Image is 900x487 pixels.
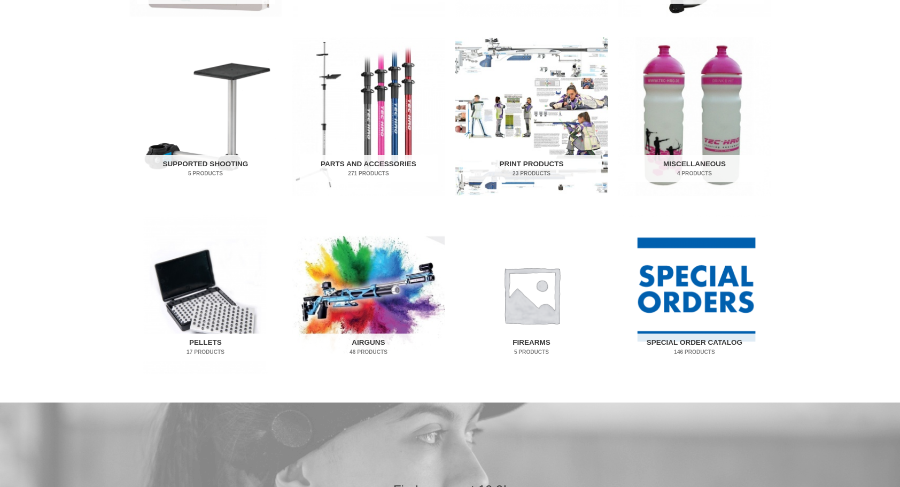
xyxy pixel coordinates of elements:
[129,215,282,374] a: Visit product category Pellets
[618,37,771,196] img: Miscellaneous
[300,348,438,356] mark: 46 Products
[626,348,764,356] mark: 146 Products
[463,169,601,177] mark: 23 Products
[292,37,445,196] img: Parts and Accessories
[463,155,601,183] h2: Print Products
[137,169,275,177] mark: 5 Products
[618,215,771,374] img: Special Order Catalog
[626,155,764,183] h2: Miscellaneous
[300,334,438,361] h2: Airguns
[137,334,275,361] h2: Pellets
[463,334,601,361] h2: Firearms
[129,37,282,196] a: Visit product category Supported Shooting
[455,37,608,196] a: Visit product category Print Products
[292,37,445,196] a: Visit product category Parts and Accessories
[455,215,608,374] a: Visit product category Firearms
[129,215,282,374] img: Pellets
[455,215,608,374] img: Firearms
[626,169,764,177] mark: 4 Products
[137,348,275,356] mark: 17 Products
[455,37,608,196] img: Print Products
[129,37,282,196] img: Supported Shooting
[137,155,275,183] h2: Supported Shooting
[300,169,438,177] mark: 271 Products
[292,215,445,374] a: Visit product category Airguns
[463,348,601,356] mark: 5 Products
[300,155,438,183] h2: Parts and Accessories
[292,215,445,374] img: Airguns
[626,334,764,361] h2: Special Order Catalog
[618,37,771,196] a: Visit product category Miscellaneous
[618,215,771,374] a: Visit product category Special Order Catalog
